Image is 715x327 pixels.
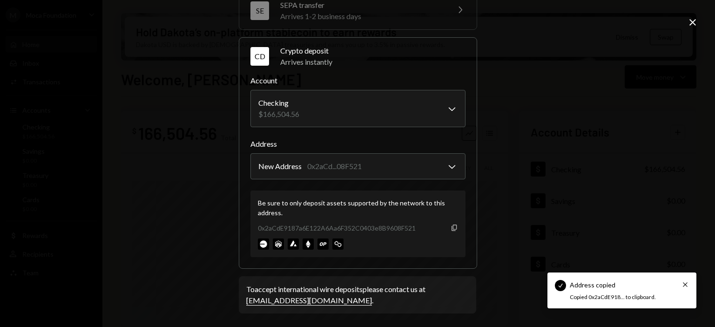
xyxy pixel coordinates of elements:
button: Account [250,90,465,127]
div: Copied 0x2aCdE918... to clipboard. [570,293,668,301]
div: 0x2aCdE9187a6E122A6Aa6F352C0403e8B9608F521 [258,223,416,233]
img: optimism-mainnet [317,238,329,250]
img: arbitrum-mainnet [273,238,284,250]
div: Address copied [570,280,615,290]
div: To accept international wire deposits please contact us at . [246,284,469,306]
a: [EMAIL_ADDRESS][DOMAIN_NAME] [246,296,372,306]
button: Address [250,153,465,179]
div: 0x2aCd...08F521 [307,161,362,172]
button: CDCrypto depositArrives instantly [239,38,477,75]
div: SE [250,1,269,20]
label: Account [250,75,465,86]
div: CDCrypto depositArrives instantly [250,75,465,257]
div: CD [250,47,269,66]
img: base-mainnet [258,238,269,250]
img: avalanche-mainnet [288,238,299,250]
img: ethereum-mainnet [303,238,314,250]
div: Arrives instantly [280,56,465,68]
div: Arrives 1-2 business days [280,11,443,22]
div: Be sure to only deposit assets supported by the network to this address. [258,198,458,218]
div: Crypto deposit [280,45,465,56]
img: polygon-mainnet [332,238,344,250]
label: Address [250,138,465,150]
